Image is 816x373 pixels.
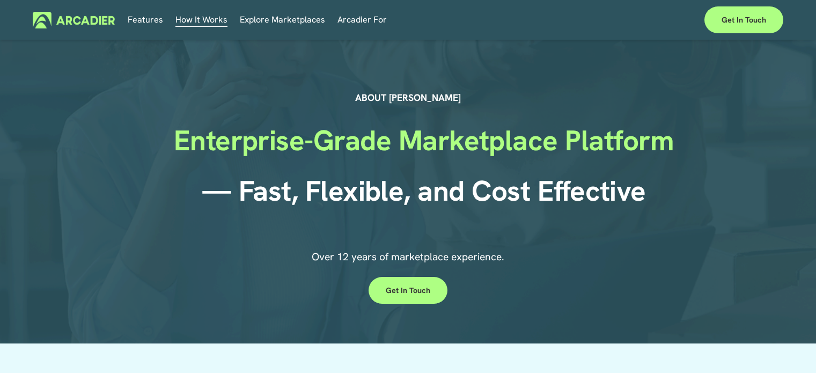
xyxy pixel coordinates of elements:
[174,122,674,159] strong: Enterprise-Grade Marketplace Platform
[337,12,387,28] a: folder dropdown
[337,12,387,27] span: Arcadier For
[704,6,783,33] a: Get in touch
[240,12,325,28] a: Explore Marketplaces
[202,172,646,209] strong: — Fast, Flexible, and Cost Effective
[355,91,461,104] strong: ABOUT [PERSON_NAME]
[175,12,227,28] a: folder dropdown
[33,12,115,28] img: Arcadier
[222,250,594,265] p: Over 12 years of marketplace experience.
[369,277,447,304] a: Get in touch
[128,12,163,28] a: Features
[175,12,227,27] span: How It Works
